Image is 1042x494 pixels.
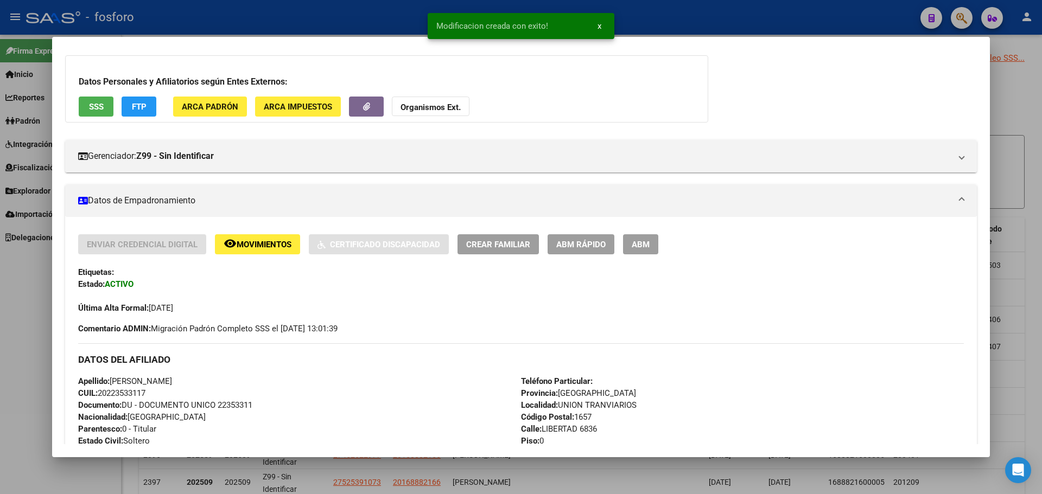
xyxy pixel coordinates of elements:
[521,400,558,410] strong: Localidad:
[79,75,695,88] h3: Datos Personales y Afiliatorios según Entes Externos:
[78,412,206,422] span: [GEOGRAPHIC_DATA]
[521,388,558,398] strong: Provincia:
[458,234,539,254] button: Crear Familiar
[436,21,548,31] span: Modificacion creada con exito!
[264,102,332,112] span: ARCA Impuestos
[173,97,247,117] button: ARCA Padrón
[79,97,113,117] button: SSS
[548,234,614,254] button: ABM Rápido
[78,388,98,398] strong: CUIL:
[122,97,156,117] button: FTP
[215,234,300,254] button: Movimientos
[255,97,341,117] button: ARCA Impuestos
[521,412,592,422] span: 1657
[521,412,574,422] strong: Código Postal:
[105,279,134,289] strong: ACTIVO
[556,240,606,249] span: ABM Rápido
[1005,457,1031,483] div: Open Intercom Messenger
[598,21,601,31] span: x
[78,194,951,207] mat-panel-title: Datos de Empadronamiento
[78,303,149,313] strong: Última Alta Formal:
[65,184,977,217] mat-expansion-panel-header: Datos de Empadronamiento
[623,234,658,254] button: ABM
[78,412,128,422] strong: Nacionalidad:
[78,424,156,434] span: 0 - Titular
[521,424,597,434] span: LIBERTAD 6836
[521,400,637,410] span: UNION TRANVIARIOS
[78,424,122,434] strong: Parentesco:
[78,388,145,398] span: 20223533117
[65,140,977,172] mat-expansion-panel-header: Gerenciador:Z99 - Sin Identificar
[87,240,198,249] span: Enviar Credencial Digital
[78,354,964,365] h3: DATOS DEL AFILIADO
[78,279,105,289] strong: Estado:
[521,436,544,446] span: 0
[78,436,123,446] strong: Estado Civil:
[521,376,593,386] strong: Teléfono Particular:
[78,267,114,277] strong: Etiquetas:
[330,240,440,249] span: Certificado Discapacidad
[78,303,173,313] span: [DATE]
[89,102,104,112] span: SSS
[521,424,542,434] strong: Calle:
[182,102,238,112] span: ARCA Padrón
[224,237,237,250] mat-icon: remove_red_eye
[78,400,252,410] span: DU - DOCUMENTO UNICO 22353311
[309,234,449,254] button: Certificado Discapacidad
[401,102,461,112] strong: Organismos Ext.
[237,240,291,249] span: Movimientos
[466,240,530,249] span: Crear Familiar
[392,97,469,117] button: Organismos Ext.
[78,436,150,446] span: Soltero
[78,323,338,335] span: Migración Padrón Completo SSS el [DATE] 13:01:39
[78,234,206,254] button: Enviar Credencial Digital
[589,16,610,36] button: x
[521,388,636,398] span: [GEOGRAPHIC_DATA]
[521,436,539,446] strong: Piso:
[136,150,214,163] strong: Z99 - Sin Identificar
[78,376,110,386] strong: Apellido:
[78,324,151,333] strong: Comentario ADMIN:
[632,240,650,249] span: ABM
[132,102,147,112] span: FTP
[78,376,172,386] span: [PERSON_NAME]
[78,400,122,410] strong: Documento:
[78,150,951,163] mat-panel-title: Gerenciador:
